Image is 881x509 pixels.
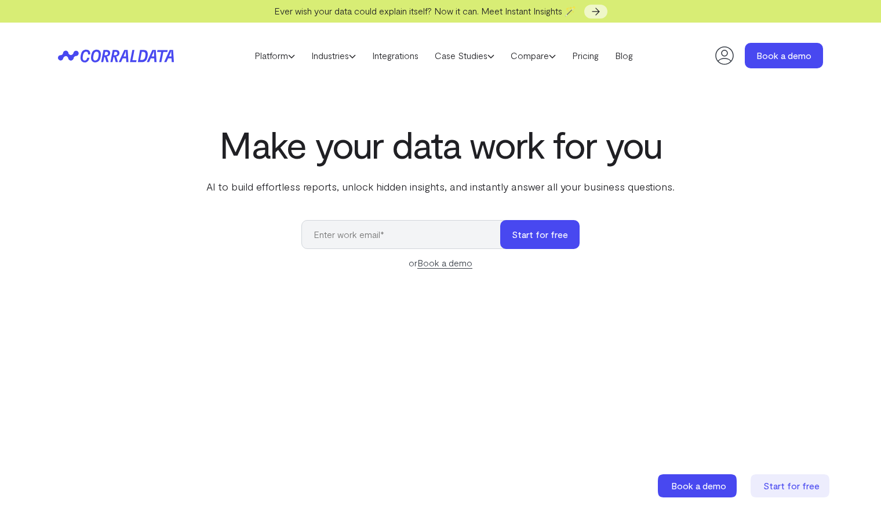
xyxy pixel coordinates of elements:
[417,257,472,269] a: Book a demo
[564,47,607,64] a: Pricing
[751,474,832,497] a: Start for free
[303,47,364,64] a: Industries
[204,179,677,194] p: AI to build effortless reports, unlock hidden insights, and instantly answer all your business qu...
[204,123,677,165] h1: Make your data work for you
[274,5,576,16] span: Ever wish your data could explain itself? Now it can. Meet Instant Insights 🪄
[763,480,820,491] span: Start for free
[301,256,580,270] div: or
[364,47,427,64] a: Integrations
[745,43,823,68] a: Book a demo
[301,220,512,249] input: Enter work email*
[671,480,726,491] span: Book a demo
[658,474,739,497] a: Book a demo
[503,47,564,64] a: Compare
[427,47,503,64] a: Case Studies
[607,47,641,64] a: Blog
[246,47,303,64] a: Platform
[500,220,580,249] button: Start for free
